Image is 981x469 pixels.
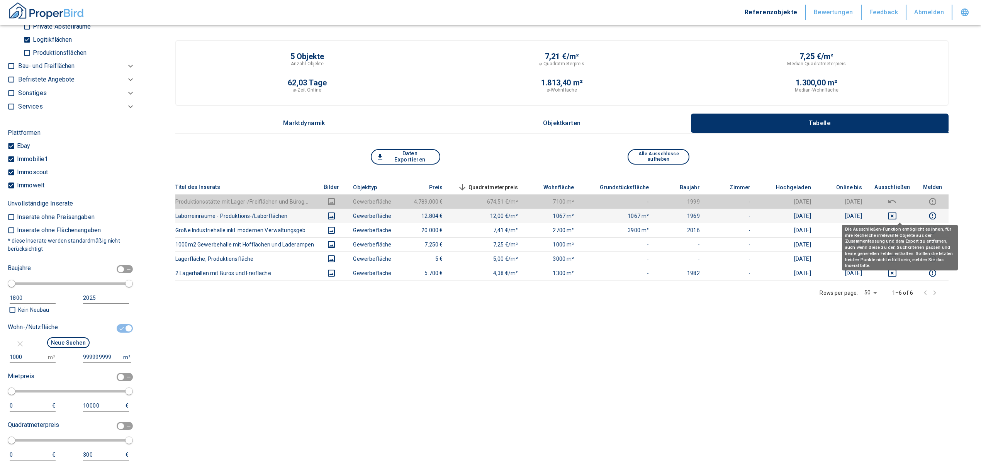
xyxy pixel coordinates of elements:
[580,209,655,223] td: 1067 m²
[543,120,581,127] p: Objektkarten
[923,268,942,278] button: report this listing
[18,87,135,100] div: Sonstiges
[580,223,655,237] td: 3900 m²
[541,79,583,87] p: 1.813,40 m²
[8,263,31,273] p: Baujahre
[322,254,341,263] button: images
[874,197,910,206] button: deselect this listing
[796,79,837,87] p: 1.300,00 m²
[18,61,75,71] p: Bau- und Freiflächen
[347,266,398,280] td: Gewerbefläche
[817,223,868,237] td: [DATE]
[398,266,449,280] td: 5.700 €
[628,149,689,165] button: Alle Ausschlüsse aufheben
[524,194,580,209] td: 7100 m²
[795,87,838,93] p: Median-Wohnfläche
[398,223,449,237] td: 20.000 €
[547,87,577,93] p: ⌀-Wohnfläche
[524,237,580,251] td: 1000 m²
[18,102,42,111] p: Services
[175,180,316,195] th: Titel des Inserats
[862,5,907,20] button: Feedback
[8,372,34,381] p: Mietpreis
[874,211,910,221] button: deselect this listing
[824,183,862,192] span: Online bis
[449,266,524,280] td: 4,38 €/m²
[8,323,58,332] p: Wohn-/Nutzfläche
[817,237,868,251] td: [DATE]
[123,353,131,361] p: m²
[398,194,449,209] td: 4.789.000 €
[587,183,649,192] span: Grundstücksfläche
[290,53,324,60] p: 5 Objekte
[449,251,524,266] td: 5,00 €/m²
[291,60,324,67] p: Anzahl Objekte
[764,183,811,192] span: Hochgeladen
[347,237,398,251] td: Gewerbefläche
[18,100,135,114] div: Services
[175,194,316,209] th: Produktionsstätte mit Lager-/Freiflächen und Bürog...
[706,209,757,223] td: -
[398,251,449,266] td: 5 €
[322,268,341,278] button: images
[48,353,55,361] p: m²
[524,266,580,280] td: 1300 m²
[892,289,913,297] p: 1–6 of 6
[580,194,655,209] td: -
[31,37,72,43] p: Logitikflächen
[737,5,806,20] button: Referenzobjekte
[655,223,706,237] td: 2016
[8,1,85,24] button: ProperBird Logo and Home Button
[524,209,580,223] td: 1067 m²
[449,223,524,237] td: 7,41 €/m²
[861,287,880,298] div: 50
[539,60,584,67] p: ⌀-Quadratmeterpreis
[787,60,846,67] p: Median-Quadratmeterpreis
[923,211,942,221] button: report this listing
[706,266,757,280] td: -
[18,75,75,84] p: Befristete Angebote
[8,199,73,208] p: Unvollständige Inserate
[347,251,398,266] td: Gewerbefläche
[706,237,757,251] td: -
[806,5,862,20] button: Bewertungen
[15,182,44,189] p: Immowelt
[524,223,580,237] td: 2700 m²
[15,156,48,162] p: Immobilie1
[371,149,440,165] button: Daten Exportieren
[717,183,750,192] span: Zimmer
[706,223,757,237] td: -
[18,88,46,98] p: Sonstiges
[47,337,90,348] button: Neue Suchen
[15,143,31,149] p: Ebay
[398,237,449,251] td: 7.250 €
[293,87,321,93] p: ⌀-Zeit Online
[16,306,49,314] p: Kein Neubau
[655,209,706,223] td: 1969
[417,183,443,192] span: Preis
[322,197,341,206] button: images
[820,289,858,297] p: Rows per page:
[398,209,449,223] td: 12.804 €
[175,114,949,133] div: wrapped label tabs example
[31,24,91,30] p: Private Abstellräume
[347,223,398,237] td: Gewerbefläche
[449,194,524,209] td: 674,51 €/m²
[906,5,952,20] button: Abmelden
[322,240,341,249] button: images
[757,194,817,209] td: [DATE]
[288,79,327,87] p: 62,03 Tage
[449,237,524,251] td: 7,25 €/m²
[817,194,868,209] td: [DATE]
[8,128,41,138] p: Plattformen
[545,53,579,60] p: 7,21 €/m²
[347,194,398,209] td: Gewerbefläche
[347,209,398,223] td: Gewerbefläche
[757,223,817,237] td: [DATE]
[655,251,706,266] td: -
[799,53,834,60] p: 7,25 €/m²
[322,226,341,235] button: images
[868,180,917,195] th: Ausschließen
[524,251,580,266] td: 3000 m²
